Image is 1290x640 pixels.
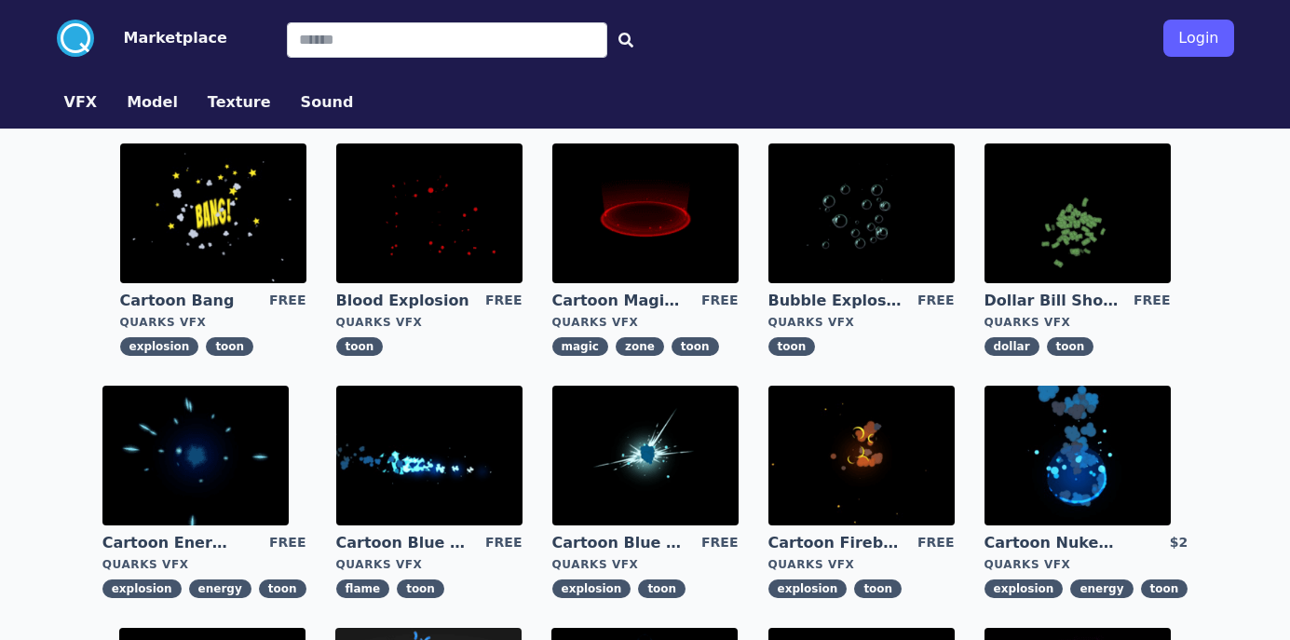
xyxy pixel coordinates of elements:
a: VFX [49,91,113,114]
button: Login [1163,20,1233,57]
div: Quarks VFX [984,315,1171,330]
div: Quarks VFX [336,315,523,330]
button: Model [127,91,178,114]
div: Quarks VFX [984,557,1188,572]
span: toon [672,337,719,356]
div: Quarks VFX [102,557,306,572]
img: imgAlt [552,143,739,283]
span: energy [189,579,251,598]
input: Search [287,22,607,58]
a: Marketplace [94,27,227,49]
span: explosion [552,579,631,598]
a: Model [112,91,193,114]
div: FREE [485,291,522,311]
span: toon [206,337,253,356]
div: Quarks VFX [552,557,739,572]
div: FREE [269,533,306,553]
span: explosion [984,579,1064,598]
span: explosion [120,337,199,356]
img: imgAlt [768,143,955,283]
button: Texture [208,91,271,114]
a: Cartoon Blue Flamethrower [336,533,470,553]
a: Cartoon Energy Explosion [102,533,237,553]
div: FREE [701,533,738,553]
span: toon [638,579,686,598]
button: Marketplace [124,27,227,49]
a: Blood Explosion [336,291,470,311]
span: energy [1070,579,1133,598]
img: imgAlt [984,143,1171,283]
a: Cartoon Magic Zone [552,291,686,311]
img: imgAlt [336,143,523,283]
a: Login [1163,12,1233,64]
span: toon [1141,579,1188,598]
img: imgAlt [336,386,523,525]
span: magic [552,337,608,356]
div: Quarks VFX [120,315,306,330]
div: FREE [485,533,522,553]
div: Quarks VFX [552,315,739,330]
img: imgAlt [984,386,1171,525]
a: Cartoon Blue Gas Explosion [552,533,686,553]
span: toon [768,337,816,356]
span: toon [259,579,306,598]
span: flame [336,579,390,598]
span: zone [616,337,664,356]
a: Cartoon Nuke Energy Explosion [984,533,1119,553]
button: Sound [301,91,354,114]
div: $2 [1170,533,1188,553]
div: Quarks VFX [768,315,955,330]
div: Quarks VFX [336,557,523,572]
a: Bubble Explosion [768,291,903,311]
span: toon [854,579,902,598]
img: imgAlt [120,143,306,283]
a: Dollar Bill Shower [984,291,1119,311]
a: Sound [286,91,369,114]
div: FREE [269,291,306,311]
span: toon [1047,337,1094,356]
div: Quarks VFX [768,557,955,572]
button: VFX [64,91,98,114]
span: dollar [984,337,1039,356]
a: Cartoon Bang [120,291,254,311]
img: imgAlt [768,386,955,525]
div: FREE [701,291,738,311]
div: FREE [917,533,954,553]
div: FREE [1134,291,1170,311]
span: toon [336,337,384,356]
span: explosion [768,579,848,598]
span: explosion [102,579,182,598]
img: imgAlt [552,386,739,525]
a: Cartoon Fireball Explosion [768,533,903,553]
img: imgAlt [102,386,289,525]
div: FREE [917,291,954,311]
span: toon [397,579,444,598]
a: Texture [193,91,286,114]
